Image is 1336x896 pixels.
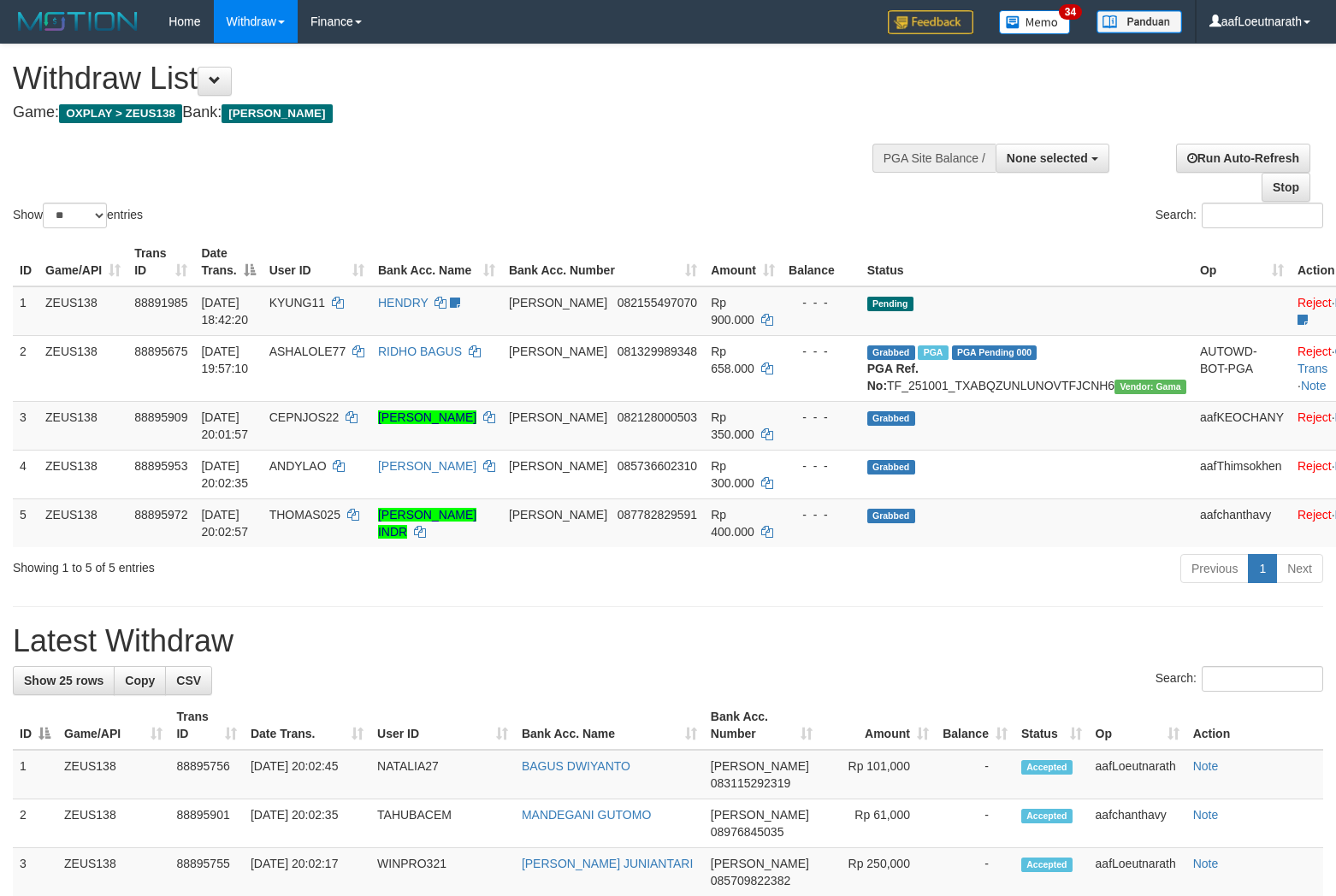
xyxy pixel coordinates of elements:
[38,401,127,450] td: ZEUS138
[819,799,936,848] td: Rp 61,000
[370,750,515,799] td: NATALIA27
[502,238,704,286] th: Bank Acc. Number: activate to sort column ascending
[13,750,57,799] td: 1
[711,808,809,822] span: [PERSON_NAME]
[13,9,143,34] img: MOTION_logo.png
[711,759,809,773] span: [PERSON_NAME]
[860,335,1193,401] td: TF_251001_TXABQZUNLUNOVTFJCNH6
[169,701,244,750] th: Trans ID: activate to sort column ascending
[1193,450,1291,498] td: aafThimsokhen
[618,508,697,522] span: Copy 087782829591 to clipboard
[1007,151,1088,165] span: None selected
[134,459,187,473] span: 88895953
[1301,379,1327,392] a: Note
[194,238,262,286] th: Date Trans.: activate to sort column descending
[201,410,248,441] span: [DATE] 20:01:57
[704,238,782,286] th: Amount: activate to sort column ascending
[13,450,38,498] td: 4
[244,750,370,799] td: [DATE] 20:02:45
[867,509,915,523] span: Grabbed
[711,874,790,887] span: Copy 085709822382 to clipboard
[1180,554,1249,583] a: Previous
[888,10,973,34] img: Feedback.jpg
[1193,857,1219,870] a: Note
[1089,701,1186,750] th: Op: activate to sort column ascending
[38,238,127,286] th: Game/API: activate to sort column ascending
[1021,760,1073,775] span: Accepted
[13,701,57,750] th: ID: activate to sort column descending
[789,409,854,426] div: - - -
[711,857,809,870] span: [PERSON_NAME]
[13,104,873,121] h4: Game: Bank:
[24,674,103,687] span: Show 25 rows
[125,674,155,687] span: Copy
[711,459,754,490] span: Rp 300.000
[378,459,476,473] a: [PERSON_NAME]
[201,508,248,539] span: [DATE] 20:02:57
[59,104,182,123] span: OXPLAY > ZEUS138
[936,799,1014,848] td: -
[269,345,346,358] span: ASHALOLE77
[269,508,340,522] span: THOMAS025
[789,506,854,523] div: - - -
[1202,203,1323,228] input: Search:
[134,345,187,358] span: 88895675
[860,238,1193,286] th: Status
[1193,759,1219,773] a: Note
[936,701,1014,750] th: Balance: activate to sort column ascending
[509,508,607,522] span: [PERSON_NAME]
[1059,4,1082,20] span: 34
[57,701,169,750] th: Game/API: activate to sort column ascending
[618,410,697,424] span: Copy 082128000503 to clipboard
[711,296,754,327] span: Rp 900.000
[43,203,107,228] select: Showentries
[1298,508,1332,522] a: Reject
[618,459,697,473] span: Copy 085736602310 to clipboard
[952,345,1037,360] span: PGA Pending
[711,776,790,790] span: Copy 083115292319 to clipboard
[222,104,332,123] span: [PERSON_NAME]
[13,401,38,450] td: 3
[1248,554,1277,583] a: 1
[789,343,854,360] div: - - -
[134,410,187,424] span: 88895909
[522,808,651,822] a: MANDEGANI GUTOMO
[1114,380,1186,394] span: Vendor URL: https://trx31.1velocity.biz
[1156,203,1323,228] label: Search:
[38,498,127,547] td: ZEUS138
[1298,410,1332,424] a: Reject
[618,296,697,309] span: Copy 082155497070 to clipboard
[269,410,340,424] span: CEPNJOS22
[1097,10,1182,33] img: panduan.png
[515,701,704,750] th: Bank Acc. Name: activate to sort column ascending
[782,238,860,286] th: Balance
[38,450,127,498] td: ZEUS138
[509,345,607,358] span: [PERSON_NAME]
[13,238,38,286] th: ID
[819,750,936,799] td: Rp 101,000
[711,508,754,539] span: Rp 400.000
[1176,144,1310,173] a: Run Auto-Refresh
[867,411,915,426] span: Grabbed
[13,335,38,401] td: 2
[201,345,248,375] span: [DATE] 19:57:10
[711,345,754,375] span: Rp 658.000
[169,799,244,848] td: 88895901
[169,750,244,799] td: 88895756
[201,459,248,490] span: [DATE] 20:02:35
[114,666,166,695] a: Copy
[999,10,1071,34] img: Button%20Memo.svg
[134,508,187,522] span: 88895972
[789,294,854,311] div: - - -
[711,410,754,441] span: Rp 350.000
[918,345,948,360] span: Marked by aafanarl
[1193,335,1291,401] td: AUTOWD-BOT-PGA
[618,345,697,358] span: Copy 081329989348 to clipboard
[1193,808,1219,822] a: Note
[1298,296,1332,309] a: Reject
[13,62,873,96] h1: Withdraw List
[38,335,127,401] td: ZEUS138
[1089,750,1186,799] td: aafLoeutnarath
[1193,498,1291,547] td: aafchanthavy
[201,296,248,327] span: [DATE] 18:42:20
